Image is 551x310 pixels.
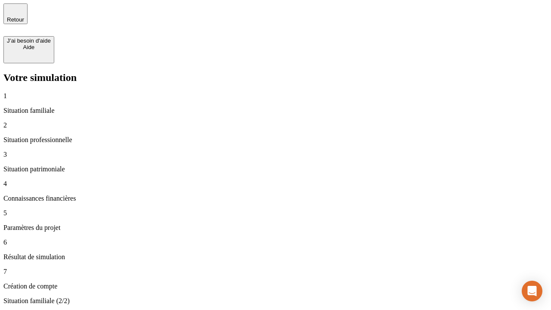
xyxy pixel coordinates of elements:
[3,209,548,217] p: 5
[3,195,548,202] p: Connaissances financières
[3,297,548,305] p: Situation familiale (2/2)
[3,282,548,290] p: Création de compte
[3,72,548,84] h2: Votre simulation
[3,165,548,173] p: Situation patrimoniale
[3,36,54,63] button: J’ai besoin d'aideAide
[3,253,548,261] p: Résultat de simulation
[3,107,548,115] p: Situation familiale
[7,44,51,50] div: Aide
[3,121,548,129] p: 2
[7,16,24,23] span: Retour
[3,136,548,144] p: Situation professionnelle
[3,268,548,276] p: 7
[3,180,548,188] p: 4
[3,151,548,158] p: 3
[3,239,548,246] p: 6
[522,281,542,301] div: Open Intercom Messenger
[3,3,28,24] button: Retour
[3,92,548,100] p: 1
[3,224,548,232] p: Paramètres du projet
[7,37,51,44] div: J’ai besoin d'aide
